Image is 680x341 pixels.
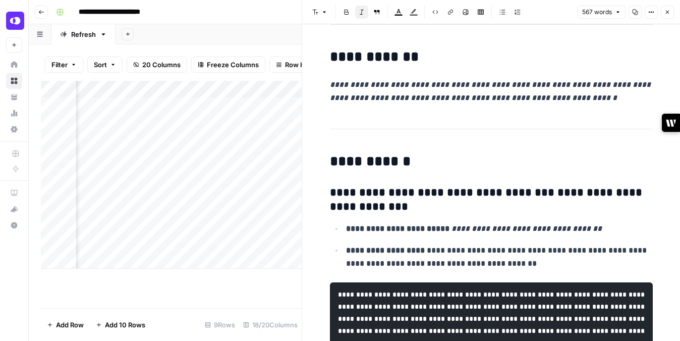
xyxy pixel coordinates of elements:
button: What's new? [6,201,22,217]
a: Your Data [6,89,22,105]
button: Add Row [41,317,90,333]
span: 567 words [582,8,612,17]
button: Workspace: OpenPhone [6,8,22,33]
a: Usage [6,105,22,121]
span: Freeze Columns [207,60,259,70]
a: Settings [6,121,22,137]
a: Browse [6,73,22,89]
a: AirOps Academy [6,185,22,201]
span: Add 10 Rows [105,320,145,330]
span: Filter [51,60,68,70]
img: OpenPhone Logo [6,12,24,30]
button: Add 10 Rows [90,317,151,333]
span: Row Height [285,60,321,70]
div: What's new? [7,202,22,217]
a: Refresh [51,24,116,44]
button: 20 Columns [127,57,187,73]
a: Home [6,57,22,73]
button: 567 words [578,6,626,19]
button: Freeze Columns [191,57,265,73]
button: Sort [87,57,123,73]
button: Row Height [269,57,328,73]
button: Help + Support [6,217,22,233]
div: 9 Rows [201,317,239,333]
div: 18/20 Columns [239,317,302,333]
div: Refresh [71,29,96,39]
span: Add Row [56,320,84,330]
span: 20 Columns [142,60,181,70]
button: Filter [45,57,83,73]
span: Sort [94,60,107,70]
